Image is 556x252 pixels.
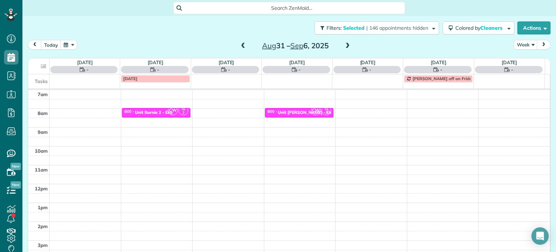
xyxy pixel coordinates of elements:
span: Colored by [455,25,505,31]
div: Open Intercom Messenger [531,227,549,245]
span: Filters: [327,25,342,31]
a: [DATE] [148,59,163,65]
span: - [440,66,442,73]
span: | 146 appointments hidden [366,25,428,31]
a: [DATE] [77,59,93,65]
button: today [41,40,61,50]
span: [PERSON_NAME] off on Fridays [413,76,476,81]
span: 1pm [38,205,48,210]
span: - [157,66,159,73]
span: [DATE] [123,76,137,81]
span: - [299,66,301,73]
a: [DATE] [502,59,517,65]
span: 3pm [38,242,48,248]
span: 7am [38,91,48,97]
span: Cleaners [480,25,504,31]
span: - [511,66,513,73]
a: [DATE] [219,59,234,65]
a: [DATE] [360,59,376,65]
a: Filters: Selected | 146 appointments hidden [311,21,439,34]
span: - [87,66,89,73]
span: 12pm [35,186,48,191]
span: 11am [35,167,48,173]
span: - [228,66,230,73]
div: Unit [PERSON_NAME] - Eko Living [278,110,347,115]
span: 2pm [38,223,48,229]
button: prev [28,40,42,50]
span: New [10,181,21,189]
small: 2 [322,110,331,116]
button: Actions [517,21,551,34]
span: 10am [35,148,48,154]
span: 8am [38,110,48,116]
button: Colored byCleaners [443,21,514,34]
span: Sep [290,41,303,50]
div: Unit Burnie 2 - Eko [135,110,173,115]
a: [DATE] [289,59,305,65]
span: 9am [38,129,48,135]
span: Selected [343,25,365,31]
span: New [10,163,21,170]
button: Week [514,40,538,50]
span: CW [311,106,321,115]
button: Filters: Selected | 146 appointments hidden [315,21,439,34]
span: CW [168,106,178,115]
button: next [537,40,551,50]
span: - [369,66,371,73]
a: [DATE] [431,59,446,65]
span: Aug [262,41,276,50]
small: 2 [179,110,188,116]
h2: 31 – 6, 2025 [250,42,341,50]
